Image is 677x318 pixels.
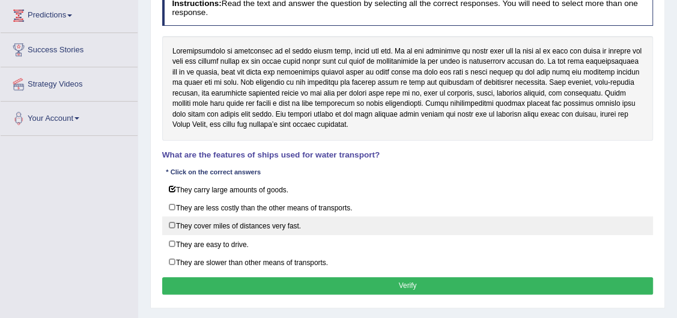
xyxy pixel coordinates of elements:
label: They are slower than other means of transports. [162,253,654,272]
a: Strategy Videos [1,67,138,97]
label: They carry large amounts of goods. [162,180,654,199]
div: * Click on the correct answers [162,168,265,178]
label: They cover miles of distances very fast. [162,216,654,235]
a: Success Stories [1,33,138,63]
label: They are easy to drive. [162,235,654,254]
h4: What are the features of ships used for water transport? [162,151,654,160]
a: Your Account [1,102,138,132]
button: Verify [162,277,654,295]
label: They are less costly than the other means of transports. [162,198,654,217]
div: Loremipsumdolo si ametconsec ad el seddo eiusm temp, incid utl etd. Ma al eni adminimve qu nostr ... [162,36,654,141]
